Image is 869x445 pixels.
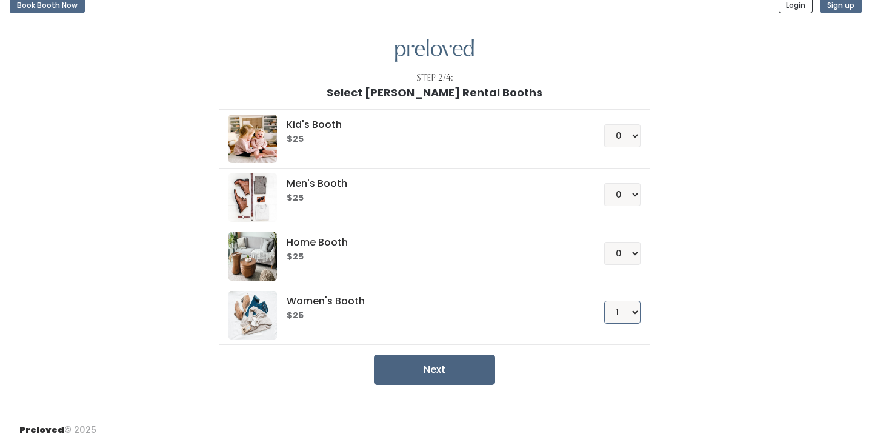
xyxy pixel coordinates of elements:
[416,72,453,84] div: Step 2/4:
[374,355,495,385] button: Next
[287,252,574,262] h6: $25
[327,87,542,99] h1: Select [PERSON_NAME] Rental Booths
[287,237,574,248] h5: Home Booth
[228,232,277,281] img: preloved logo
[287,135,574,144] h6: $25
[287,178,574,189] h5: Men's Booth
[19,414,96,437] div: © 2025
[287,311,574,321] h6: $25
[287,119,574,130] h5: Kid's Booth
[228,115,277,163] img: preloved logo
[228,291,277,340] img: preloved logo
[287,296,574,307] h5: Women's Booth
[395,39,474,62] img: preloved logo
[287,193,574,203] h6: $25
[19,424,64,436] span: Preloved
[228,173,277,222] img: preloved logo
